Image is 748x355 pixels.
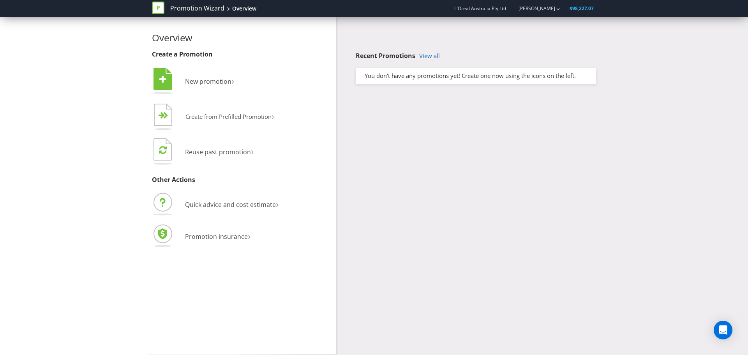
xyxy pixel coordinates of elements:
[359,72,593,80] div: You don't have any promotions yet! Create one now using the icons on the left.
[251,145,254,157] span: ›
[185,232,248,241] span: Promotion insurance
[419,53,440,59] a: View all
[714,321,732,339] div: Open Intercom Messenger
[231,74,234,87] span: ›
[170,4,224,13] a: Promotion Wizard
[152,33,330,43] h2: Overview
[232,5,256,12] div: Overview
[248,229,251,242] span: ›
[152,200,279,209] a: Quick advice and cost estimate›
[570,5,594,12] span: $98,227.07
[159,75,166,84] tspan: 
[152,232,251,241] a: Promotion insurance›
[152,177,330,184] h3: Other Actions
[276,197,279,210] span: ›
[272,110,274,122] span: ›
[185,148,251,156] span: Reuse past promotion
[152,51,330,58] h3: Create a Promotion
[185,200,276,209] span: Quick advice and cost estimate
[454,5,506,12] span: L'Oreal Australia Pty Ltd
[185,113,272,120] span: Create from Prefilled Promotion
[152,102,275,133] button: Create from Prefilled Promotion›
[511,5,555,12] a: [PERSON_NAME]
[163,112,168,119] tspan: 
[185,77,231,86] span: New promotion
[159,145,167,154] tspan: 
[356,51,415,60] span: Recent Promotions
